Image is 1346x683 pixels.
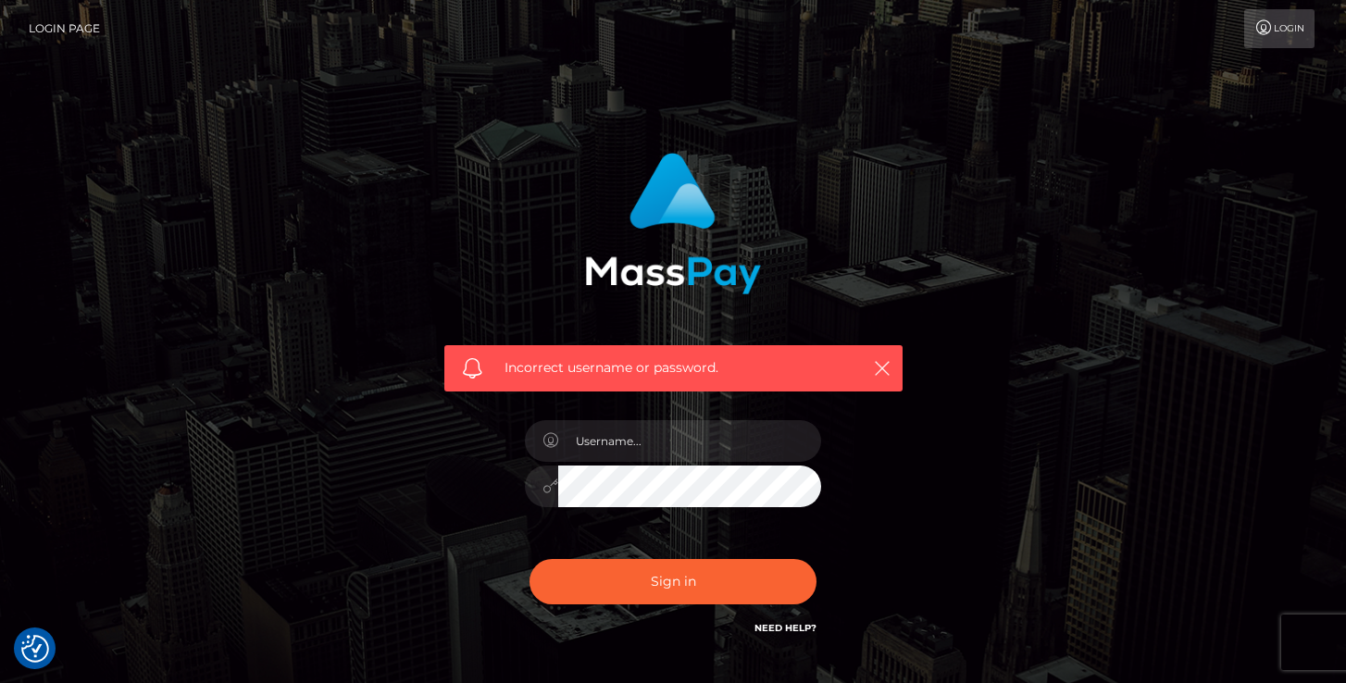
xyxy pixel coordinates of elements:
[1244,9,1315,48] a: Login
[530,559,816,604] button: Sign in
[754,622,816,634] a: Need Help?
[29,9,100,48] a: Login Page
[21,635,49,663] button: Consent Preferences
[558,420,821,462] input: Username...
[505,358,842,378] span: Incorrect username or password.
[21,635,49,663] img: Revisit consent button
[585,153,761,294] img: MassPay Login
